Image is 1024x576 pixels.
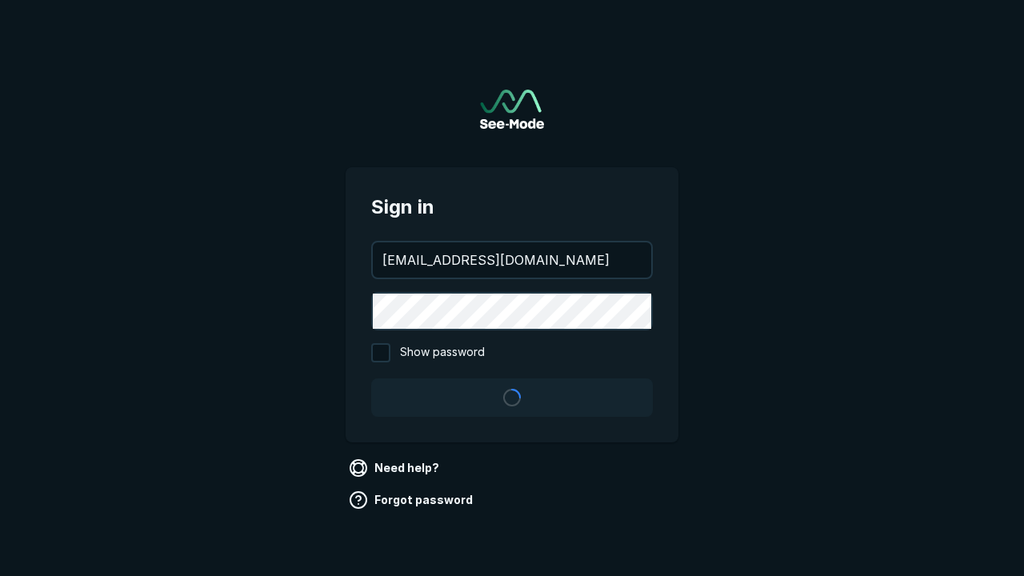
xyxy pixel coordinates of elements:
span: Show password [400,343,485,362]
img: See-Mode Logo [480,90,544,129]
span: Sign in [371,193,653,222]
a: Go to sign in [480,90,544,129]
input: your@email.com [373,242,651,278]
a: Need help? [346,455,446,481]
a: Forgot password [346,487,479,513]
